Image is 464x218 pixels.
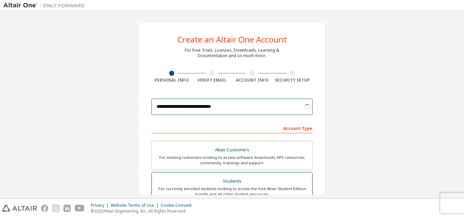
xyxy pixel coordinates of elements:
div: Students [156,177,308,186]
div: For existing customers looking to access software downloads, HPC resources, community, trainings ... [156,155,308,166]
div: Cookie Consent [161,203,196,208]
img: youtube.svg [75,205,85,212]
div: Account Info [232,78,272,83]
p: © 2025 Altair Engineering, Inc. All Rights Reserved. [91,208,196,214]
div: Privacy [91,203,111,208]
div: Account Type [151,122,313,133]
div: Verify Email [192,78,232,83]
div: Create an Altair One Account [177,35,287,44]
div: Security Setup [272,78,313,83]
img: Altair One [3,2,88,9]
div: For currently enrolled students looking to access the free Altair Student Edition bundle and all ... [156,186,308,197]
img: facebook.svg [41,205,48,212]
img: linkedin.svg [64,205,71,212]
div: Altair Customers [156,145,308,155]
div: Website Terms of Use [111,203,161,208]
img: instagram.svg [52,205,59,212]
div: For Free Trials, Licenses, Downloads, Learning & Documentation and so much more. [185,48,279,58]
div: Personal Info [151,78,192,83]
img: altair_logo.svg [2,205,37,212]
